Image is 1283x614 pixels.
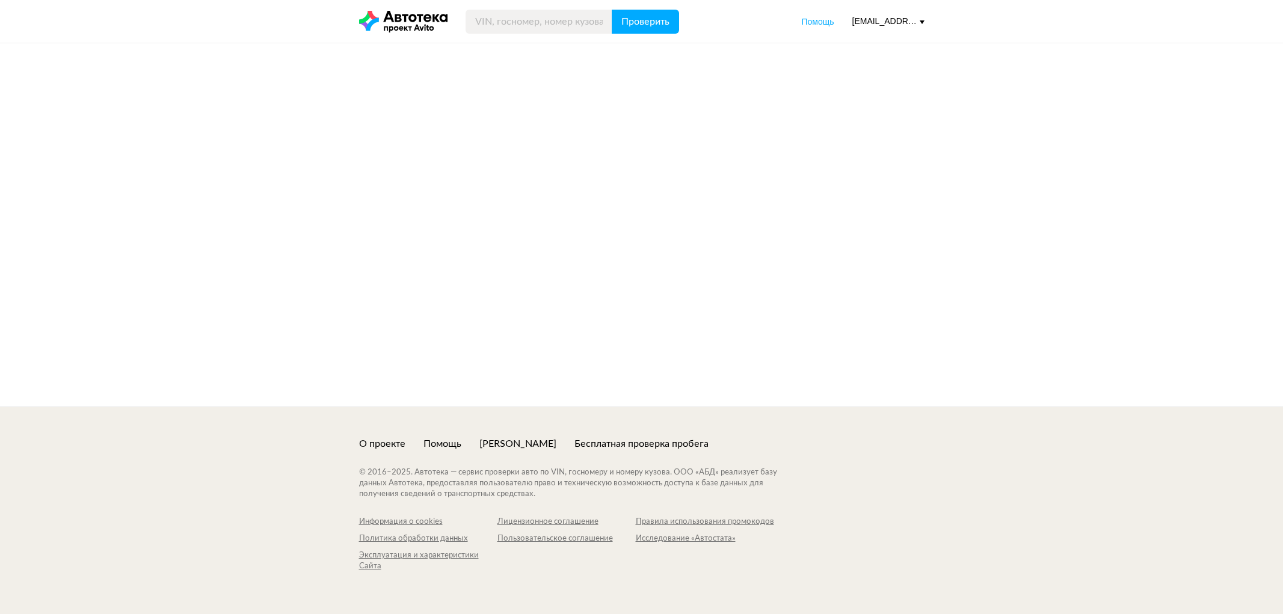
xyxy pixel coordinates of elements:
[359,550,497,572] a: Эксплуатация и характеристики Сайта
[574,437,709,450] a: Бесплатная проверка пробега
[801,16,834,28] a: Помощь
[636,517,774,527] a: Правила использования промокодов
[801,17,834,26] span: Помощь
[359,517,497,527] a: Информация о cookies
[621,17,669,26] span: Проверить
[359,533,497,544] a: Политика обработки данных
[497,517,636,527] a: Лицензионное соглашение
[612,10,679,34] button: Проверить
[852,16,925,27] div: [EMAIL_ADDRESS][DOMAIN_NAME]
[479,437,556,450] a: [PERSON_NAME]
[497,533,636,544] a: Пользовательское соглашение
[423,437,461,450] a: Помощь
[359,437,405,450] a: О проекте
[636,533,774,544] a: Исследование «Автостата»
[359,467,801,500] div: © 2016– 2025 . Автотека — сервис проверки авто по VIN, госномеру и номеру кузова. ООО «АБД» реали...
[466,10,612,34] input: VIN, госномер, номер кузова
